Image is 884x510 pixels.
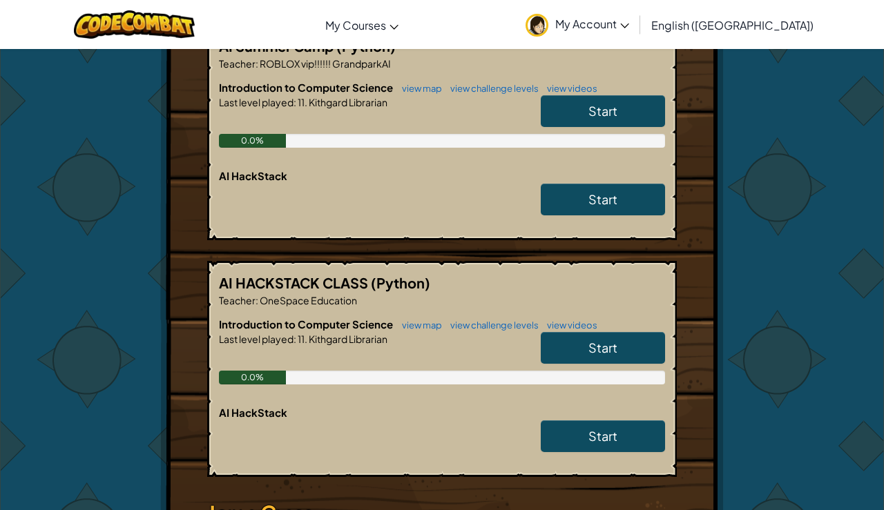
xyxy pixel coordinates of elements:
span: 11. [296,333,307,345]
a: My Courses [318,6,405,43]
span: English ([GEOGRAPHIC_DATA]) [651,18,814,32]
div: 0.0% [219,371,286,384]
span: Start [588,340,617,355]
span: ROBLOX vip!!!!!! GrandparkAI [258,57,391,70]
a: English ([GEOGRAPHIC_DATA]) [644,6,820,43]
span: AI HackStack [219,169,287,182]
span: : [294,96,296,108]
span: (Python) [371,274,430,291]
a: view videos [540,320,597,331]
a: My Account [519,3,636,46]
span: Last level played [219,333,294,345]
span: OneSpace Education [258,294,357,306]
span: AI HackStack [219,406,287,419]
span: : [256,57,258,70]
a: view challenge levels [443,83,539,94]
span: Introduction to Computer Science [219,81,395,94]
a: view map [395,320,442,331]
span: AI HACKSTACK CLASS [219,274,371,291]
span: 11. [296,96,307,108]
img: avatar [526,14,548,37]
span: Last level played [219,96,294,108]
div: 0.0% [219,134,286,148]
span: My Courses [325,18,386,32]
span: Introduction to Computer Science [219,317,395,331]
span: Teacher [219,57,256,70]
span: Kithgard Librarian [307,333,387,345]
img: CodeCombat logo [74,10,195,39]
span: Start [588,191,617,207]
a: view videos [540,83,597,94]
span: Start [588,428,617,444]
a: Start [541,184,665,215]
span: My Account [555,17,629,31]
span: : [294,333,296,345]
span: Kithgard Librarian [307,96,387,108]
span: Start [588,103,617,119]
span: Teacher [219,294,256,306]
a: view map [395,83,442,94]
a: Start [541,420,665,452]
a: view challenge levels [443,320,539,331]
span: : [256,294,258,306]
